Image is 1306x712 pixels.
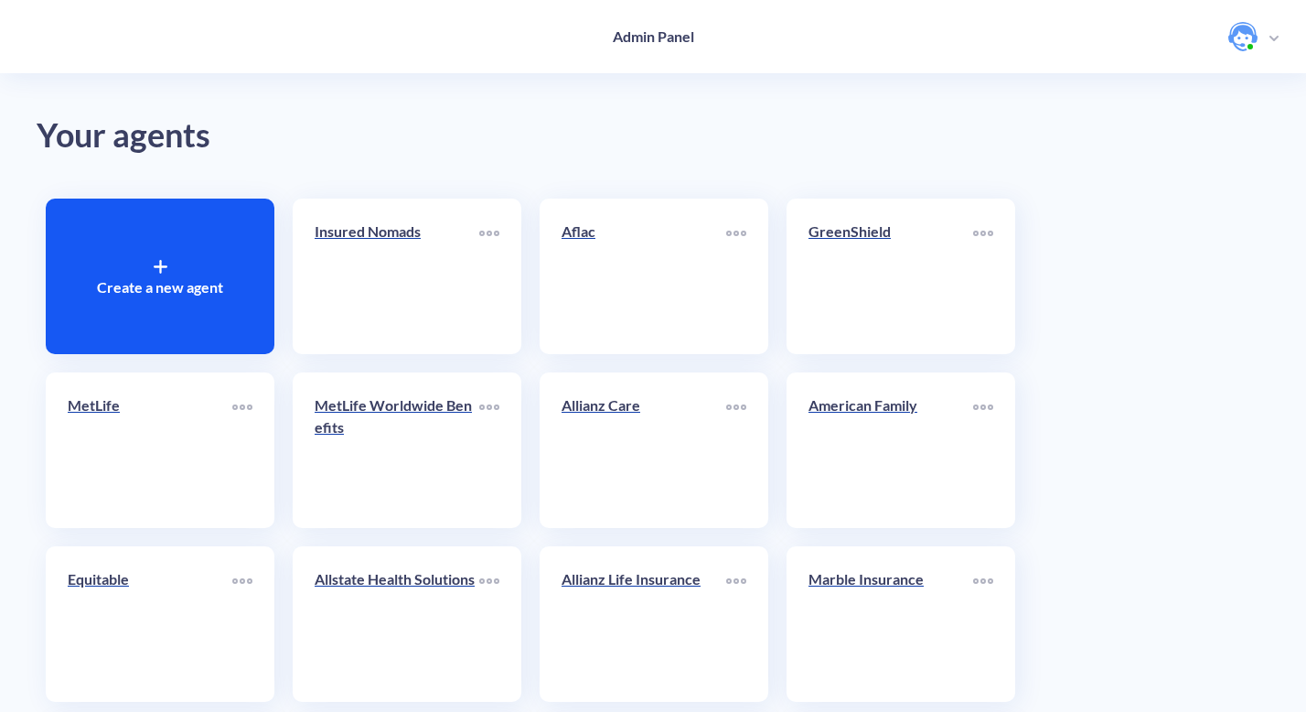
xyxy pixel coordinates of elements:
p: Allianz Life Insurance [562,568,726,590]
p: American Family [808,394,973,416]
a: Allianz Life Insurance [562,568,726,680]
a: Allianz Care [562,394,726,506]
p: Insured Nomads [315,221,479,243]
div: Your agents [37,110,1269,162]
a: Aflac [562,221,726,332]
a: Insured Nomads [315,221,479,332]
a: GreenShield [808,221,973,332]
p: Aflac [562,221,726,243]
p: MetLife Worldwide Benefits [315,394,479,438]
p: GreenShield [808,221,973,243]
a: American Family [808,394,973,506]
p: Marble Insurance [808,568,973,590]
button: user photo [1219,20,1288,53]
img: user photo [1228,22,1258,51]
a: Equitable [68,568,232,680]
p: MetLife [68,394,232,416]
h4: Admin Panel [613,27,694,45]
a: MetLife [68,394,232,506]
p: Allianz Care [562,394,726,416]
p: Allstate Health Solutions [315,568,479,590]
p: Create a new agent [97,276,223,298]
a: MetLife Worldwide Benefits [315,394,479,506]
p: Equitable [68,568,232,590]
a: Allstate Health Solutions [315,568,479,680]
a: Marble Insurance [808,568,973,680]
